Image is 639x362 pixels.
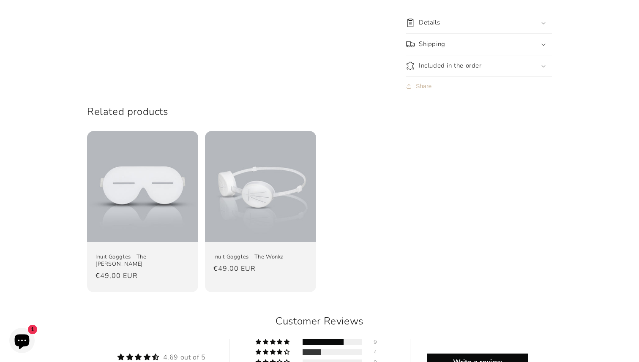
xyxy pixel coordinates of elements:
[213,253,308,261] a: Inuit Goggles - The Wonka
[87,105,552,118] h2: Related products
[117,352,205,362] div: Average rating is 4.69 stars
[374,339,384,345] div: 9
[419,62,482,70] h2: Included in the order
[406,77,434,95] button: Share
[96,253,190,268] a: Inuit Goggles - The [PERSON_NAME]
[419,40,445,49] h2: Shipping
[406,55,552,76] summary: Included in the order
[256,349,291,355] div: 31% (4) reviews with 4 star rating
[94,314,545,329] h2: Customer Reviews
[419,19,440,27] h2: Details
[256,339,291,345] div: 69% (9) reviews with 5 star rating
[406,34,552,55] summary: Shipping
[7,328,37,355] inbox-online-store-chat: Shopify online store chat
[406,12,552,33] summary: Details
[374,349,384,355] div: 4
[163,353,206,362] span: 4.69 out of 5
